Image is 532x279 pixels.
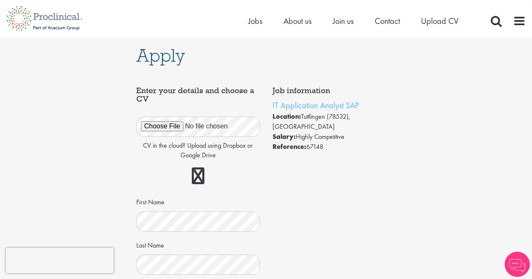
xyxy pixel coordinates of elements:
span: Apply [136,44,185,67]
a: Contact [375,16,400,26]
iframe: reCAPTCHA [6,248,114,273]
a: About us [283,16,312,26]
strong: Location: [273,112,301,121]
li: Highly Competitive [273,132,396,142]
a: Upload CV [421,16,458,26]
strong: Reference: [273,142,306,151]
li: Tuttlingen (78532), [GEOGRAPHIC_DATA] [273,112,396,132]
h4: Enter your details and choose a CV [136,86,260,103]
li: 67148 [273,142,396,152]
p: CV in the cloud? Upload using Dropbox or Google Drive [136,141,260,160]
a: Jobs [248,16,262,26]
label: First Name [136,195,164,207]
label: Last Name [136,238,164,250]
h4: Job information [273,86,396,95]
img: Chatbot [505,252,530,277]
strong: Salary: [273,132,296,141]
a: Join us [333,16,354,26]
a: IT Application Analyst SAP [273,100,359,111]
